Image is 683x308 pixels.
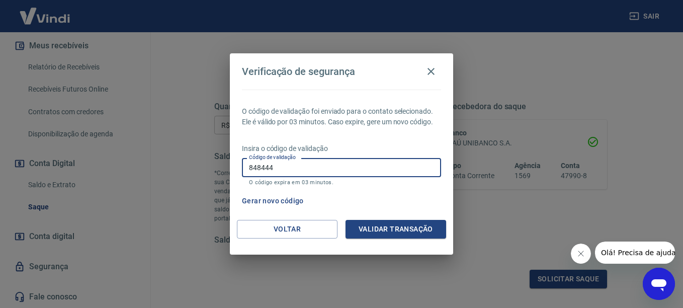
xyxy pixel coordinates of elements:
p: O código expira em 03 minutos. [249,179,434,186]
iframe: Fechar mensagem [571,244,591,264]
iframe: Mensagem da empresa [595,242,675,264]
button: Voltar [237,220,337,239]
iframe: Botão para abrir a janela de mensagens [643,268,675,300]
button: Validar transação [346,220,446,239]
p: Insira o código de validação [242,143,441,154]
span: Olá! Precisa de ajuda? [6,7,84,15]
button: Gerar novo código [238,192,308,210]
label: Código de validação [249,153,296,161]
h4: Verificação de segurança [242,65,355,78]
p: O código de validação foi enviado para o contato selecionado. Ele é válido por 03 minutos. Caso e... [242,106,441,127]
